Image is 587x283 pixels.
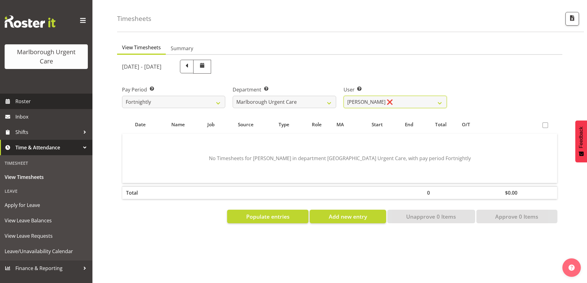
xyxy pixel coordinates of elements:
[162,121,194,128] div: Name
[398,121,420,128] div: End
[246,212,290,220] span: Populate entries
[15,143,80,152] span: Time & Attendance
[344,86,447,93] label: User
[476,210,557,223] button: Approve 0 Items
[2,197,91,213] a: Apply for Leave
[233,86,336,93] label: Department
[2,244,91,259] a: Leave/Unavailability Calendar
[142,155,537,162] p: No Timesheets for [PERSON_NAME] in department [GEOGRAPHIC_DATA] Urgent Care, with pay period Fort...
[329,212,367,220] span: Add new entry
[387,210,475,223] button: Unapprove 0 Items
[15,127,80,137] span: Shifts
[122,44,161,51] span: View Timesheets
[5,15,55,28] img: Rosterit website logo
[565,12,579,26] button: Export CSV
[271,121,297,128] div: Type
[423,186,458,199] th: 0
[336,121,357,128] div: MA
[15,112,89,121] span: Inbox
[11,47,82,66] div: Marlborough Urgent Care
[122,86,225,93] label: Pay Period
[201,121,221,128] div: Job
[122,63,161,70] h5: [DATE] - [DATE]
[5,172,88,182] span: View Timesheets
[5,200,88,210] span: Apply for Leave
[501,186,539,199] th: $0.00
[122,186,158,199] th: Total
[364,121,391,128] div: Start
[462,121,484,128] div: O/T
[575,120,587,162] button: Feedback - Show survey
[2,213,91,228] a: View Leave Balances
[15,97,89,106] span: Roster
[495,212,538,220] span: Approve 0 Items
[2,157,91,169] div: Timesheet
[427,121,455,128] div: Total
[117,15,151,22] h4: Timesheets
[5,231,88,241] span: View Leave Requests
[227,210,308,223] button: Populate entries
[406,212,456,220] span: Unapprove 0 Items
[228,121,264,128] div: Source
[310,210,386,223] button: Add new entry
[304,121,329,128] div: Role
[2,228,91,244] a: View Leave Requests
[2,185,91,197] div: Leave
[15,264,80,273] span: Finance & Reporting
[5,216,88,225] span: View Leave Balances
[171,45,193,52] span: Summary
[578,127,584,148] span: Feedback
[126,121,155,128] div: Date
[2,169,91,185] a: View Timesheets
[5,247,88,256] span: Leave/Unavailability Calendar
[569,265,575,271] img: help-xxl-2.png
